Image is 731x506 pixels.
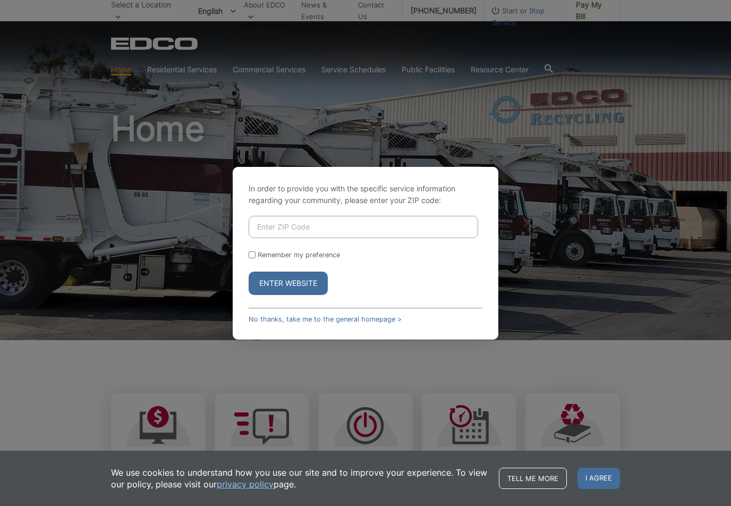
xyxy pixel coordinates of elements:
[249,216,478,238] input: Enter ZIP Code
[258,251,340,259] label: Remember my preference
[217,478,274,490] a: privacy policy
[249,183,482,206] p: In order to provide you with the specific service information regarding your community, please en...
[249,315,402,323] a: No thanks, take me to the general homepage >
[499,468,567,489] a: Tell me more
[111,467,488,490] p: We use cookies to understand how you use our site and to improve your experience. To view our pol...
[249,272,328,295] button: Enter Website
[577,468,620,489] span: I agree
